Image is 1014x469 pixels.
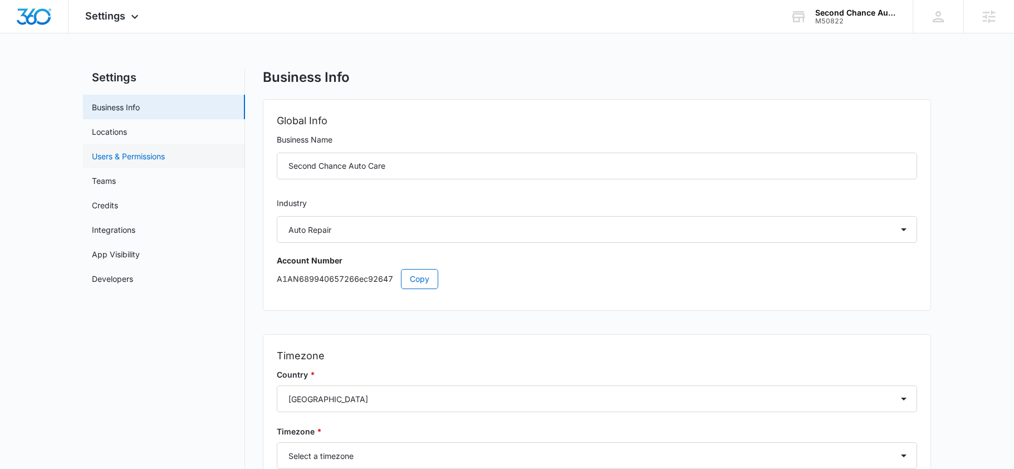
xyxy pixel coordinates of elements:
[410,273,429,285] span: Copy
[83,69,245,86] h2: Settings
[401,269,438,289] button: Copy
[92,150,165,162] a: Users & Permissions
[92,248,140,260] a: App Visibility
[92,273,133,285] a: Developers
[815,8,897,17] div: account name
[277,256,342,265] strong: Account Number
[92,199,118,211] a: Credits
[277,426,917,438] label: Timezone
[277,134,917,146] label: Business Name
[92,175,116,187] a: Teams
[92,101,140,113] a: Business Info
[277,197,917,209] label: Industry
[815,17,897,25] div: account id
[85,10,125,22] span: Settings
[277,113,917,129] h2: Global Info
[92,126,127,138] a: Locations
[92,224,135,236] a: Integrations
[263,69,350,86] h1: Business Info
[277,369,917,381] label: Country
[277,348,917,364] h2: Timezone
[277,269,917,289] p: A1AN689940657266ec92647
